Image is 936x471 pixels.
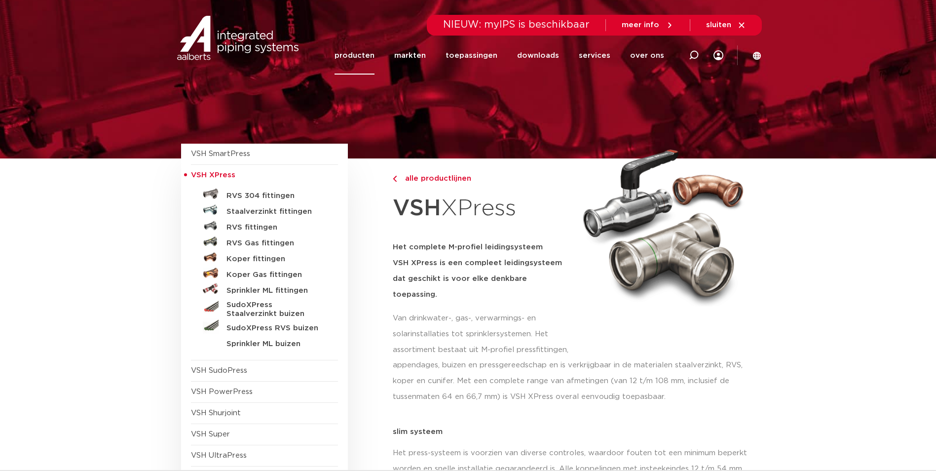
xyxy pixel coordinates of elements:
h5: RVS 304 fittingen [226,192,324,200]
nav: Menu [335,37,664,75]
span: VSH XPress [191,171,235,179]
span: NIEUW: myIPS is beschikbaar [443,20,590,30]
a: RVS Gas fittingen [191,234,338,249]
span: meer info [622,21,659,29]
a: VSH Super [191,431,230,438]
p: Van drinkwater-, gas-, verwarmings- en solarinstallaties tot sprinklersystemen. Het assortiment b... [393,311,571,358]
a: producten [335,37,374,75]
a: sluiten [706,21,746,30]
a: RVS 304 fittingen [191,186,338,202]
p: slim systeem [393,428,755,435]
a: alle productlijnen [393,173,571,185]
a: VSH UltraPress [191,452,247,459]
a: Staalverzinkt fittingen [191,202,338,218]
a: services [579,37,610,75]
a: Sprinkler ML fittingen [191,281,338,297]
a: meer info [622,21,674,30]
a: over ons [630,37,664,75]
a: Koper Gas fittingen [191,265,338,281]
img: chevron-right.svg [393,176,397,182]
h5: SudoXPress RVS buizen [226,324,324,333]
h5: Koper fittingen [226,255,324,264]
a: Koper fittingen [191,249,338,265]
a: VSH SmartPress [191,150,250,157]
p: appendages, buizen en pressgereedschap en is verkrijgbaar in de materialen staalverzinkt, RVS, ko... [393,357,755,405]
h5: Het complete M-profiel leidingsysteem VSH XPress is een compleet leidingsysteem dat geschikt is v... [393,239,571,303]
a: VSH PowerPress [191,388,253,395]
h1: XPress [393,190,571,228]
a: VSH Shurjoint [191,409,241,417]
a: RVS fittingen [191,218,338,234]
a: downloads [517,37,559,75]
h5: RVS Gas fittingen [226,239,324,248]
a: VSH SudoPress [191,367,247,374]
a: SudoXPress RVS buizen [191,318,338,334]
a: SudoXPress Staalverzinkt buizen [191,297,338,318]
h5: RVS fittingen [226,223,324,232]
a: markten [394,37,426,75]
a: toepassingen [446,37,497,75]
h5: Sprinkler ML fittingen [226,286,324,295]
h5: Staalverzinkt fittingen [226,207,324,216]
h5: SudoXPress Staalverzinkt buizen [226,301,324,318]
h5: Sprinkler ML buizen [226,340,324,349]
strong: VSH [393,197,441,220]
span: alle productlijnen [399,175,471,182]
a: Sprinkler ML buizen [191,334,338,350]
h5: Koper Gas fittingen [226,271,324,279]
span: sluiten [706,21,731,29]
